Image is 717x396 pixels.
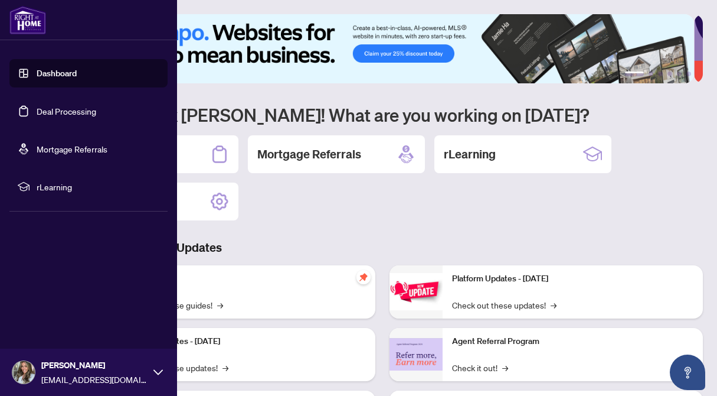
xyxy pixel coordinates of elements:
[444,146,496,163] h2: rLearning
[452,335,694,348] p: Agent Referral Program
[686,72,691,76] button: 6
[124,335,366,348] p: Platform Updates - [DATE]
[649,72,653,76] button: 2
[502,361,508,374] span: →
[9,6,46,34] img: logo
[389,273,443,310] img: Platform Updates - June 23, 2025
[41,373,148,386] span: [EMAIL_ADDRESS][DOMAIN_NAME]
[625,72,644,76] button: 1
[61,14,694,83] img: Slide 0
[389,338,443,371] img: Agent Referral Program
[658,72,663,76] button: 3
[670,355,705,390] button: Open asap
[61,239,703,256] h3: Brokerage & Industry Updates
[452,298,556,311] a: Check out these updates!→
[257,146,361,163] h2: Mortgage Referrals
[61,103,703,126] h1: Welcome back [PERSON_NAME]! What are you working on [DATE]?
[37,180,159,193] span: rLearning
[217,298,223,311] span: →
[452,272,694,285] p: Platform Updates - [DATE]
[356,270,371,284] span: pushpin
[452,361,508,374] a: Check it out!→
[37,106,96,116] a: Deal Processing
[41,359,148,372] span: [PERSON_NAME]
[667,72,672,76] button: 4
[222,361,228,374] span: →
[12,361,35,384] img: Profile Icon
[37,144,107,154] a: Mortgage Referrals
[124,272,366,285] p: Self-Help
[37,68,77,79] a: Dashboard
[677,72,682,76] button: 5
[551,298,556,311] span: →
